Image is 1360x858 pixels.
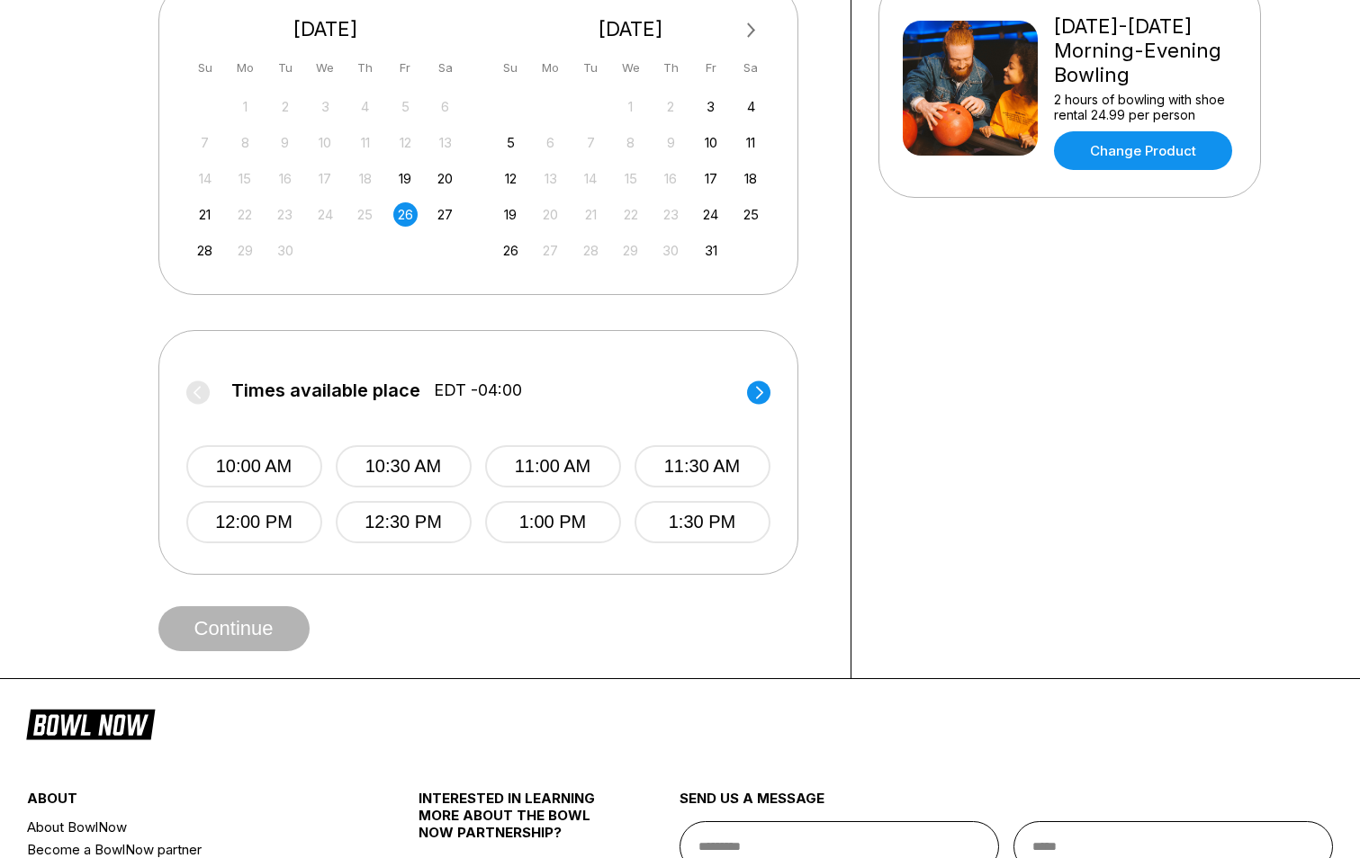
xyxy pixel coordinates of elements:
[579,56,603,80] div: Tu
[538,238,563,263] div: Not available Monday, October 27th, 2025
[313,94,338,119] div: Not available Wednesday, September 3rd, 2025
[233,202,257,227] div: Not available Monday, September 22nd, 2025
[393,166,418,191] div: Choose Friday, September 19th, 2025
[193,130,217,155] div: Not available Sunday, September 7th, 2025
[618,238,643,263] div: Not available Wednesday, October 29th, 2025
[433,166,457,191] div: Choose Saturday, September 20th, 2025
[1054,92,1237,122] div: 2 hours of bowling with shoe rental 24.99 per person
[313,130,338,155] div: Not available Wednesday, September 10th, 2025
[393,130,418,155] div: Not available Friday, September 12th, 2025
[393,56,418,80] div: Fr
[659,238,683,263] div: Not available Thursday, October 30th, 2025
[273,238,297,263] div: Not available Tuesday, September 30th, 2025
[233,166,257,191] div: Not available Monday, September 15th, 2025
[499,56,523,80] div: Su
[659,202,683,227] div: Not available Thursday, October 23rd, 2025
[579,166,603,191] div: Not available Tuesday, October 14th, 2025
[353,94,377,119] div: Not available Thursday, September 4th, 2025
[233,238,257,263] div: Not available Monday, September 29th, 2025
[193,56,217,80] div: Su
[659,130,683,155] div: Not available Thursday, October 9th, 2025
[491,17,770,41] div: [DATE]
[618,166,643,191] div: Not available Wednesday, October 15th, 2025
[739,130,763,155] div: Choose Saturday, October 11th, 2025
[433,56,457,80] div: Sa
[698,166,723,191] div: Choose Friday, October 17th, 2025
[313,166,338,191] div: Not available Wednesday, September 17th, 2025
[191,93,461,263] div: month 2025-09
[659,94,683,119] div: Not available Thursday, October 2nd, 2025
[739,56,763,80] div: Sa
[273,56,297,80] div: Tu
[353,202,377,227] div: Not available Thursday, September 25th, 2025
[698,94,723,119] div: Choose Friday, October 3rd, 2025
[635,501,770,543] button: 1:30 PM
[186,445,322,487] button: 10:00 AM
[419,790,615,855] div: INTERESTED IN LEARNING MORE ABOUT THE BOWL NOW PARTNERSHIP?
[659,166,683,191] div: Not available Thursday, October 16th, 2025
[313,202,338,227] div: Not available Wednesday, September 24th, 2025
[434,380,522,400] span: EDT -04:00
[233,56,257,80] div: Mo
[499,166,523,191] div: Choose Sunday, October 12th, 2025
[680,790,1333,821] div: send us a message
[903,21,1038,156] img: Friday-Sunday Morning-Evening Bowling
[538,166,563,191] div: Not available Monday, October 13th, 2025
[353,166,377,191] div: Not available Thursday, September 18th, 2025
[499,238,523,263] div: Choose Sunday, October 26th, 2025
[618,130,643,155] div: Not available Wednesday, October 8th, 2025
[186,501,322,543] button: 12:00 PM
[336,445,472,487] button: 10:30 AM
[193,202,217,227] div: Choose Sunday, September 21st, 2025
[737,16,766,45] button: Next Month
[433,130,457,155] div: Not available Saturday, September 13th, 2025
[485,501,621,543] button: 1:00 PM
[698,202,723,227] div: Choose Friday, October 24th, 2025
[273,166,297,191] div: Not available Tuesday, September 16th, 2025
[393,94,418,119] div: Not available Friday, September 5th, 2025
[618,202,643,227] div: Not available Wednesday, October 22nd, 2025
[538,202,563,227] div: Not available Monday, October 20th, 2025
[233,94,257,119] div: Not available Monday, September 1st, 2025
[231,380,420,400] span: Times available place
[739,166,763,191] div: Choose Saturday, October 18th, 2025
[353,56,377,80] div: Th
[538,130,563,155] div: Not available Monday, October 6th, 2025
[698,238,723,263] div: Choose Friday, October 31st, 2025
[193,166,217,191] div: Not available Sunday, September 14th, 2025
[538,56,563,80] div: Mo
[273,94,297,119] div: Not available Tuesday, September 2nd, 2025
[579,238,603,263] div: Not available Tuesday, October 28th, 2025
[659,56,683,80] div: Th
[739,202,763,227] div: Choose Saturday, October 25th, 2025
[186,17,465,41] div: [DATE]
[27,790,354,816] div: about
[496,93,766,263] div: month 2025-10
[698,56,723,80] div: Fr
[485,445,621,487] button: 11:00 AM
[635,445,770,487] button: 11:30 AM
[618,56,643,80] div: We
[27,816,354,838] a: About BowlNow
[618,94,643,119] div: Not available Wednesday, October 1st, 2025
[393,202,418,227] div: Choose Friday, September 26th, 2025
[1054,14,1237,87] div: [DATE]-[DATE] Morning-Evening Bowling
[1054,131,1232,170] a: Change Product
[579,130,603,155] div: Not available Tuesday, October 7th, 2025
[698,130,723,155] div: Choose Friday, October 10th, 2025
[433,94,457,119] div: Not available Saturday, September 6th, 2025
[313,56,338,80] div: We
[579,202,603,227] div: Not available Tuesday, October 21st, 2025
[739,94,763,119] div: Choose Saturday, October 4th, 2025
[233,130,257,155] div: Not available Monday, September 8th, 2025
[273,202,297,227] div: Not available Tuesday, September 23rd, 2025
[193,238,217,263] div: Choose Sunday, September 28th, 2025
[499,130,523,155] div: Choose Sunday, October 5th, 2025
[336,501,472,543] button: 12:30 PM
[273,130,297,155] div: Not available Tuesday, September 9th, 2025
[499,202,523,227] div: Choose Sunday, October 19th, 2025
[353,130,377,155] div: Not available Thursday, September 11th, 2025
[433,202,457,227] div: Choose Saturday, September 27th, 2025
